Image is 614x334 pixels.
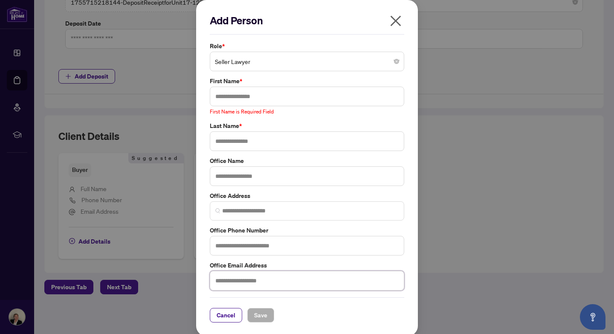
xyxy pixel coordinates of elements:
[210,76,404,86] label: First Name
[210,121,404,131] label: Last Name
[389,14,403,28] span: close
[210,14,404,27] h2: Add Person
[210,261,404,270] label: Office Email Address
[215,208,220,213] img: search_icon
[217,308,235,322] span: Cancel
[580,304,605,330] button: Open asap
[210,156,404,166] label: Office Name
[210,191,404,200] label: Office Address
[215,53,399,70] span: Seller Lawyer
[210,108,274,115] span: First Name is Required Field
[247,308,274,322] button: Save
[210,226,404,235] label: Office Phone Number
[210,308,242,322] button: Cancel
[210,41,404,51] label: Role
[394,59,399,64] span: close-circle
